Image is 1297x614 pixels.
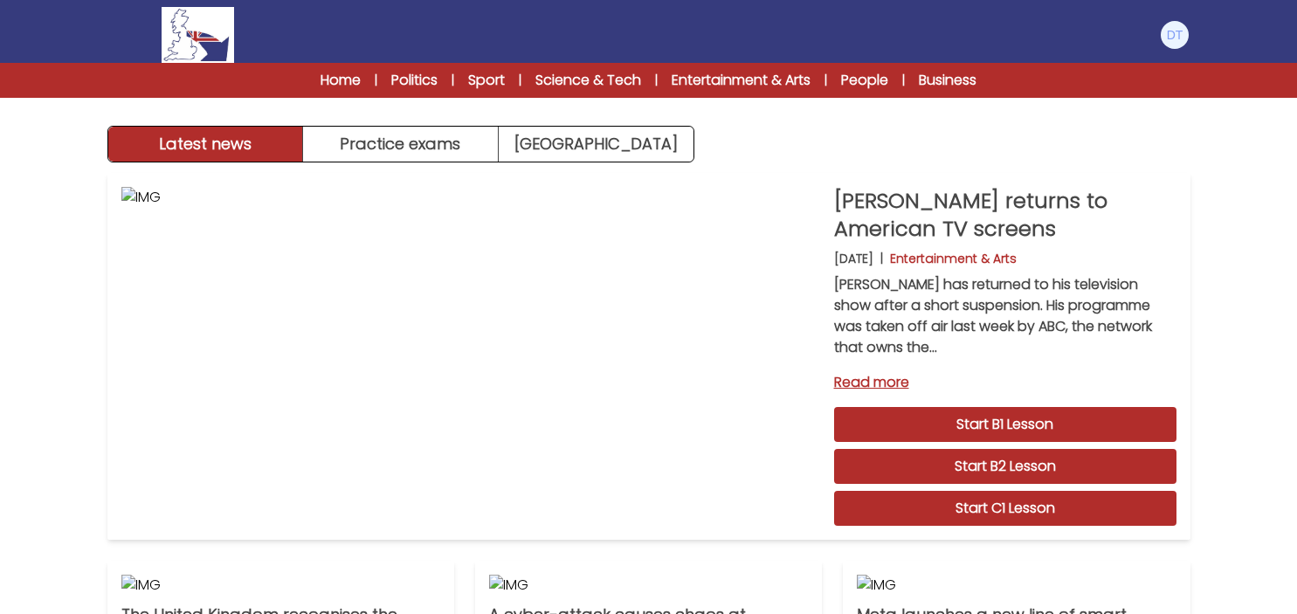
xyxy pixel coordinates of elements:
a: Sport [468,70,505,91]
a: Science & Tech [535,70,641,91]
span: | [452,72,454,89]
a: Start B2 Lesson [834,449,1176,484]
img: IMG [489,575,808,596]
span: | [519,72,521,89]
p: Entertainment & Arts [890,250,1017,267]
b: | [880,250,883,267]
a: Read more [834,372,1176,393]
span: | [902,72,905,89]
span: | [655,72,658,89]
p: [PERSON_NAME] returns to American TV screens [834,187,1176,243]
img: Diana Tocutiu [1161,21,1189,49]
p: [DATE] [834,250,873,267]
a: [GEOGRAPHIC_DATA] [499,127,693,162]
p: [PERSON_NAME] has returned to his television show after a short suspension. His programme was tak... [834,274,1176,358]
a: Logo [107,7,289,63]
a: Home [321,70,361,91]
a: Start C1 Lesson [834,491,1176,526]
img: IMG [857,575,1176,596]
img: Logo [162,7,233,63]
a: People [841,70,888,91]
a: Entertainment & Arts [672,70,811,91]
img: IMG [121,575,440,596]
button: Practice exams [303,127,499,162]
a: Business [919,70,976,91]
button: Latest news [108,127,304,162]
a: Start B1 Lesson [834,407,1176,442]
img: IMG [121,187,820,526]
a: Politics [391,70,438,91]
span: | [824,72,827,89]
span: | [375,72,377,89]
